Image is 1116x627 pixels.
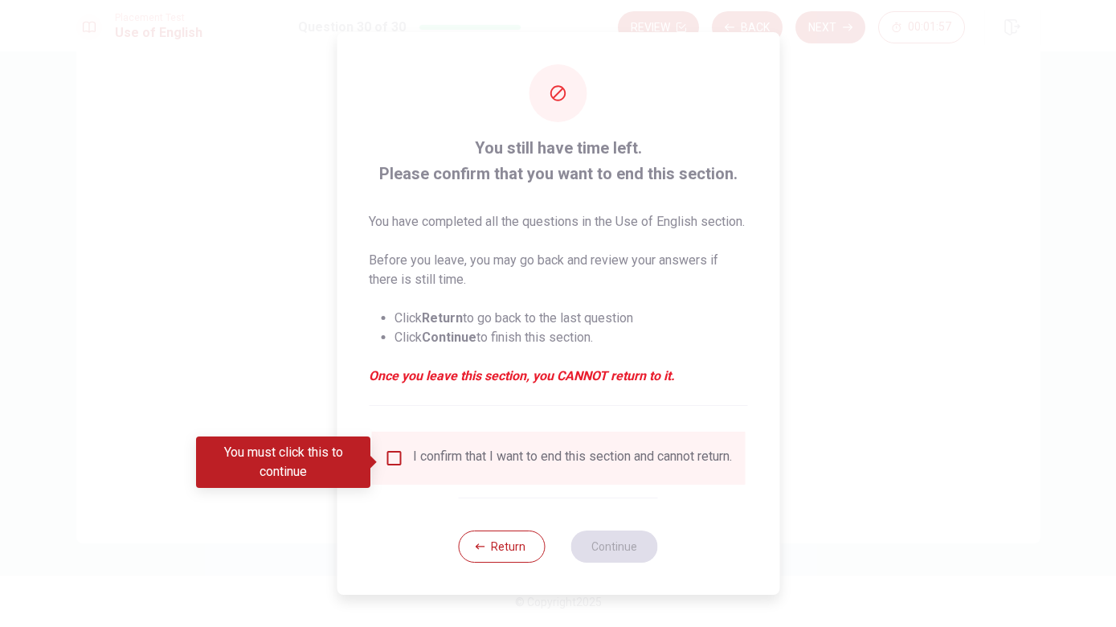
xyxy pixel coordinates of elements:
[413,449,732,468] div: I confirm that I want to end this section and cannot return.
[384,449,403,468] span: You must click this to continue
[369,367,747,386] em: Once you leave this section, you CANNOT return to it.
[369,251,747,289] p: Before you leave, you may go back and review your answers if there is still time.
[369,212,747,232] p: You have completed all the questions in the Use of English section.
[422,310,463,326] strong: Return
[571,531,658,563] button: Continue
[459,531,546,563] button: Return
[196,436,370,488] div: You must click this to continue
[422,330,476,345] strong: Continue
[394,328,747,347] li: Click to finish this section.
[394,309,747,328] li: Click to go back to the last question
[369,135,747,186] span: You still have time left. Please confirm that you want to end this section.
